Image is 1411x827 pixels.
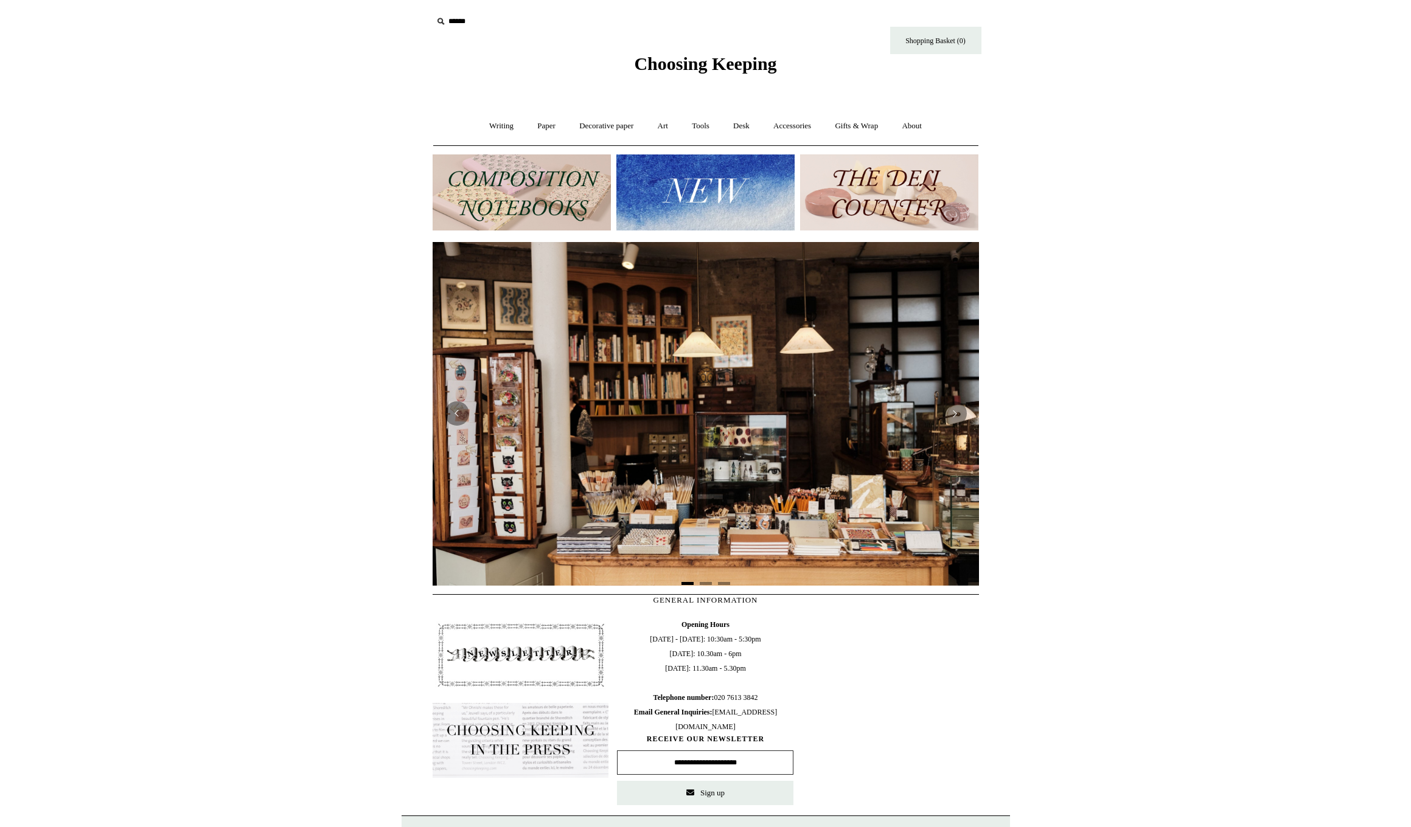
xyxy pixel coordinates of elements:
[445,401,469,426] button: Previous
[891,110,933,142] a: About
[634,708,777,731] span: [EMAIL_ADDRESS][DOMAIN_NAME]
[942,401,967,426] button: Next
[681,110,720,142] a: Tools
[568,110,644,142] a: Decorative paper
[433,703,609,778] img: pf-635a2b01-aa89-4342-bbcd-4371b60f588c--In-the-press-Button_1200x.jpg
[802,617,978,800] iframe: google_map
[617,781,793,805] button: Sign up
[526,110,566,142] a: Paper
[478,110,524,142] a: Writing
[433,154,611,230] img: 202302 Composition ledgers.jpg__PID:69722ee6-fa44-49dd-a067-31375e5d54ec
[700,582,712,585] button: Page 2
[800,154,978,230] img: The Deli Counter
[634,708,712,716] b: Email General Inquiries:
[433,242,979,585] img: 20250131 INSIDE OF THE SHOP.jpg__PID:b9484a69-a10a-4bde-9e8d-1408d3d5e6ad
[647,110,679,142] a: Art
[700,788,725,797] span: Sign up
[433,617,609,693] img: pf-4db91bb9--1305-Newsletter-Button_1200x.jpg
[681,620,730,629] b: Opening Hours
[617,734,793,744] span: RECEIVE OUR NEWSLETTER
[653,693,714,702] b: Telephone number
[762,110,822,142] a: Accessories
[718,582,730,585] button: Page 3
[824,110,889,142] a: Gifts & Wrap
[634,54,776,74] span: Choosing Keeping
[722,110,761,142] a: Desk
[653,595,758,604] span: GENERAL INFORMATION
[711,693,714,702] b: :
[681,582,694,585] button: Page 1
[890,27,981,54] a: Shopping Basket (0)
[616,154,795,230] img: New.jpg__PID:f73bdf93-380a-4a35-bcfe-7823039498e1
[617,617,793,734] span: [DATE] - [DATE]: 10:30am - 5:30pm [DATE]: 10.30am - 6pm [DATE]: 11.30am - 5.30pm 020 7613 3842
[634,63,776,72] a: Choosing Keeping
